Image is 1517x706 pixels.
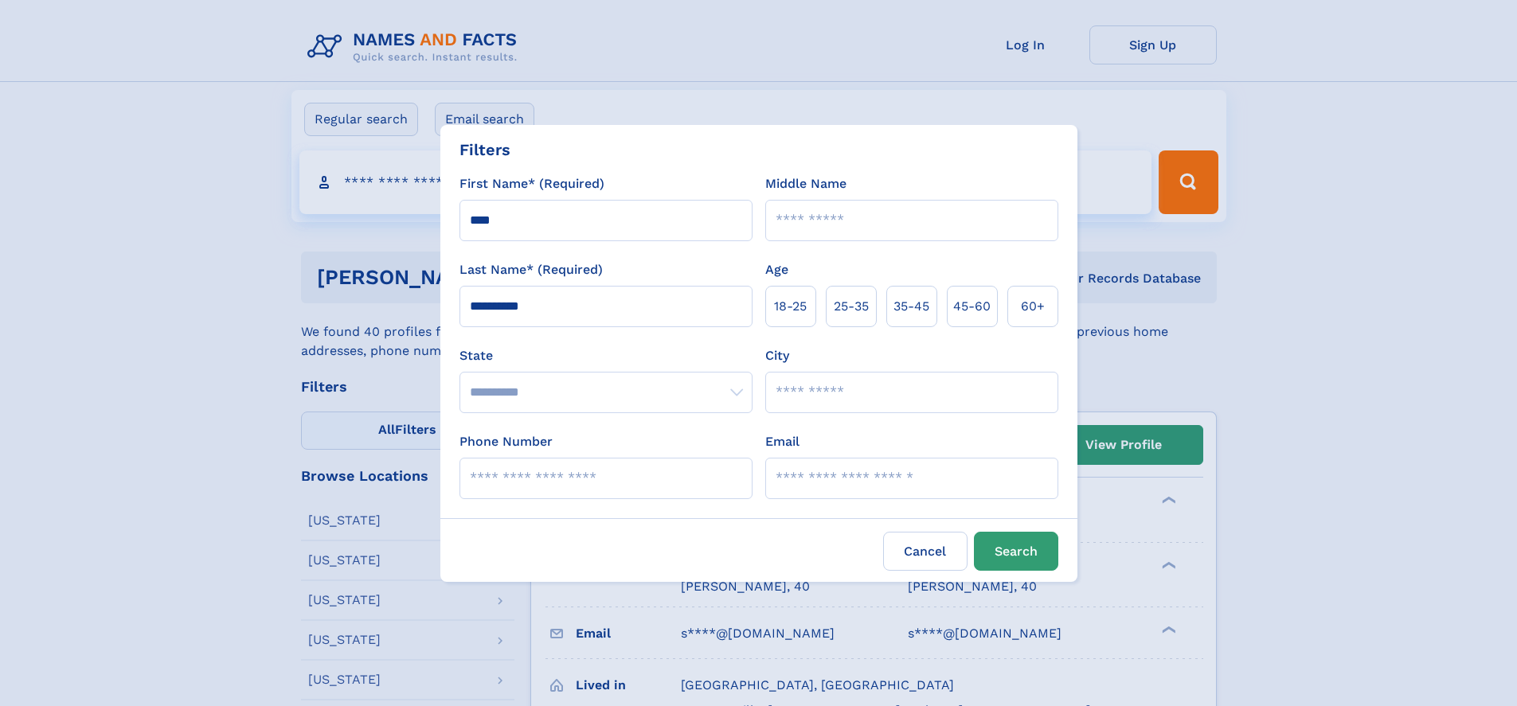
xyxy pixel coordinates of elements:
[834,297,869,316] span: 25‑35
[459,432,553,451] label: Phone Number
[459,174,604,193] label: First Name* (Required)
[953,297,991,316] span: 45‑60
[765,174,846,193] label: Middle Name
[893,297,929,316] span: 35‑45
[459,346,753,365] label: State
[974,532,1058,571] button: Search
[765,260,788,279] label: Age
[1021,297,1045,316] span: 60+
[459,260,603,279] label: Last Name* (Required)
[883,532,968,571] label: Cancel
[765,432,800,451] label: Email
[765,346,789,365] label: City
[774,297,807,316] span: 18‑25
[459,138,510,162] div: Filters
